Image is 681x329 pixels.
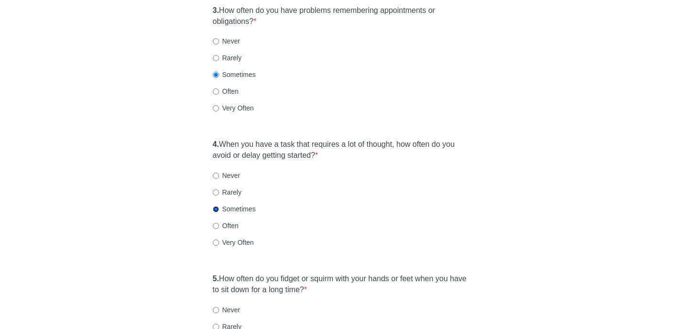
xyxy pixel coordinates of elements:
[213,36,240,46] label: Never
[213,88,219,95] input: Often
[213,173,219,179] input: Never
[213,206,219,212] input: Sometimes
[213,307,219,313] input: Never
[213,6,219,14] strong: 3.
[213,53,242,63] label: Rarely
[213,72,219,78] input: Sometimes
[213,70,256,79] label: Sometimes
[213,5,469,27] label: How often do you have problems remembering appointments or obligations?
[213,238,254,247] label: Very Often
[213,55,219,61] input: Rarely
[213,171,240,180] label: Never
[213,187,242,197] label: Rarely
[213,105,219,111] input: Very Often
[213,223,219,229] input: Often
[213,274,469,296] label: How often do you fidget or squirm with your hands or feet when you have to sit down for a long time?
[213,140,219,148] strong: 4.
[213,305,240,315] label: Never
[213,87,239,96] label: Often
[213,240,219,246] input: Very Often
[213,204,256,214] label: Sometimes
[213,221,239,230] label: Often
[213,38,219,44] input: Never
[213,274,219,283] strong: 5.
[213,139,469,161] label: When you have a task that requires a lot of thought, how often do you avoid or delay getting star...
[213,103,254,113] label: Very Often
[213,189,219,196] input: Rarely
